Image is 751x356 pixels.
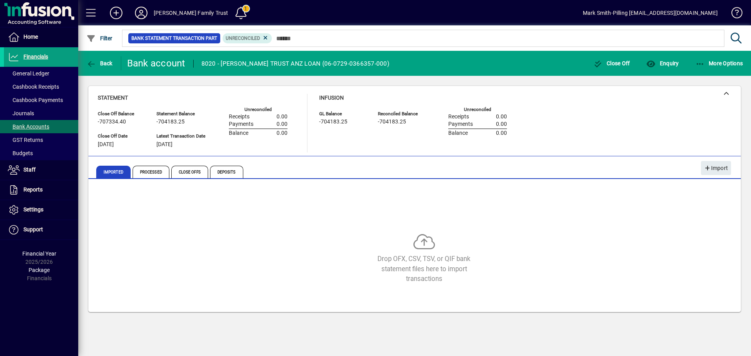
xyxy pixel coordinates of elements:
[226,36,260,41] span: Unreconciled
[8,123,49,130] span: Bank Accounts
[229,114,250,120] span: Receipts
[104,6,129,20] button: Add
[131,34,217,42] span: Bank Statement Transaction Part
[694,56,745,70] button: More Options
[98,141,114,148] span: [DATE]
[8,110,34,116] span: Journals
[4,147,78,160] a: Budgets
[156,119,185,125] span: -704183.25
[644,56,681,70] button: Enquiry
[464,107,491,112] label: Unreconciled
[156,141,172,148] span: [DATE]
[695,60,743,66] span: More Options
[229,121,253,127] span: Payments
[4,220,78,240] a: Support
[4,200,78,220] a: Settings
[98,111,145,116] span: Close Off Balance
[277,121,287,127] span: 0.00
[171,166,208,178] span: Close Offs
[319,111,366,116] span: GL Balance
[319,119,347,125] span: -704183.25
[23,54,48,60] span: Financials
[23,166,36,173] span: Staff
[29,267,50,273] span: Package
[229,130,248,136] span: Balance
[4,120,78,133] a: Bank Accounts
[4,80,78,93] a: Cashbook Receipts
[78,56,121,70] app-page-header-button: Back
[4,160,78,180] a: Staff
[156,134,205,139] span: Latest Transaction Date
[448,114,469,120] span: Receipts
[223,33,272,43] mat-chip: Reconciliation Status: Unreconciled
[244,107,272,112] label: Unreconciled
[378,119,406,125] span: -704183.25
[23,34,38,40] span: Home
[201,57,389,70] div: 8020 - [PERSON_NAME] TRUST ANZ LOAN (06-0729-0366357-000)
[84,56,115,70] button: Back
[591,56,632,70] button: Close Off
[4,67,78,80] a: General Ledger
[646,60,679,66] span: Enquiry
[8,84,59,90] span: Cashbook Receipts
[496,114,507,120] span: 0.00
[593,60,630,66] span: Close Off
[583,7,718,19] div: Mark Smith-Pilling [EMAIL_ADDRESS][DOMAIN_NAME]
[210,166,243,178] span: Deposits
[365,254,483,284] div: Drop OFX, CSV, TSV, or QIF bank statement files here to import transactions
[98,119,126,125] span: -707334.40
[4,27,78,47] a: Home
[129,6,154,20] button: Profile
[96,166,131,178] span: Imported
[133,166,169,178] span: Processed
[8,97,63,103] span: Cashbook Payments
[23,186,43,193] span: Reports
[448,130,468,136] span: Balance
[4,133,78,147] a: GST Returns
[127,57,185,70] div: Bank account
[86,35,113,41] span: Filter
[22,250,56,257] span: Financial Year
[496,130,507,136] span: 0.00
[4,180,78,200] a: Reports
[277,114,287,120] span: 0.00
[23,206,43,213] span: Settings
[8,70,49,77] span: General Ledger
[448,121,473,127] span: Payments
[156,111,205,116] span: Statement Balance
[277,130,287,136] span: 0.00
[4,93,78,107] a: Cashbook Payments
[8,137,43,143] span: GST Returns
[701,161,731,175] button: Import
[86,60,113,66] span: Back
[98,134,145,139] span: Close Off Date
[8,150,33,156] span: Budgets
[4,107,78,120] a: Journals
[726,2,741,27] a: Knowledge Base
[496,121,507,127] span: 0.00
[84,31,115,45] button: Filter
[154,7,228,19] div: [PERSON_NAME] Family Trust
[23,226,43,233] span: Support
[704,162,728,175] span: Import
[378,111,425,116] span: Reconciled Balance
